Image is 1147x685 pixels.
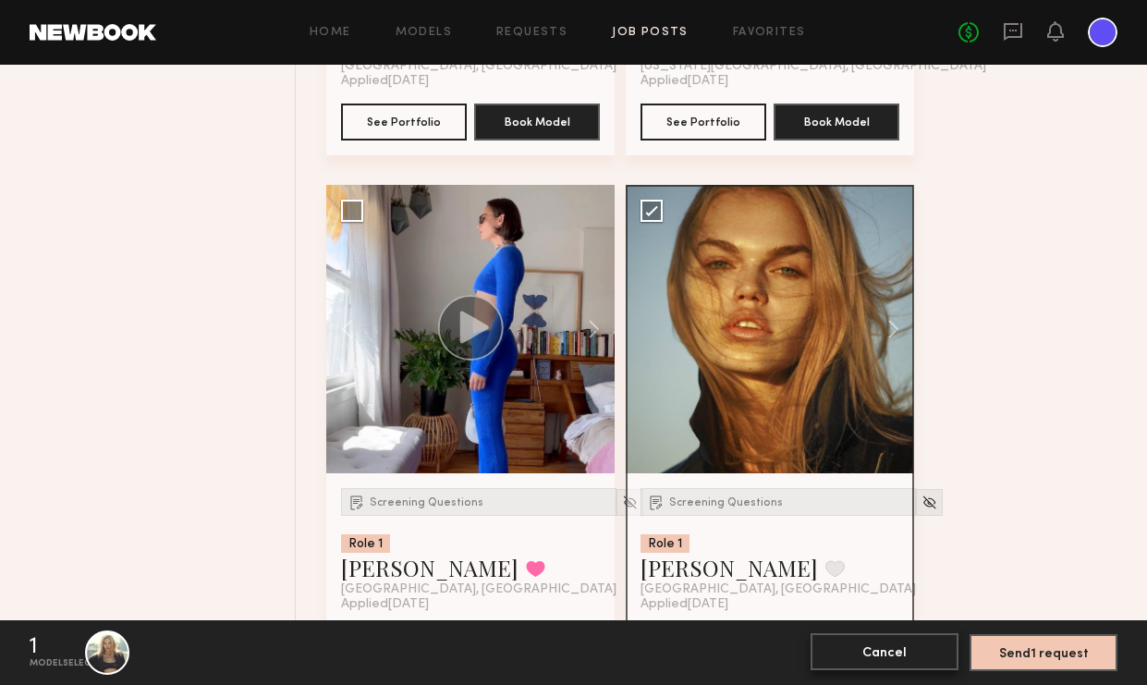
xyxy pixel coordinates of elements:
[647,493,665,511] img: Submission Icon
[774,104,899,141] button: Book Model
[474,113,600,128] a: Book Model
[341,104,467,141] button: See Portfolio
[341,59,616,74] span: [GEOGRAPHIC_DATA], [GEOGRAPHIC_DATA]
[396,27,452,39] a: Models
[641,74,899,89] div: Applied [DATE]
[811,633,958,670] button: Cancel
[641,582,916,597] span: [GEOGRAPHIC_DATA], [GEOGRAPHIC_DATA]
[921,495,937,510] img: Unhide Model
[30,658,109,669] div: model selected
[496,27,567,39] a: Requests
[310,27,351,39] a: Home
[970,634,1117,671] button: Send1 request
[341,582,616,597] span: [GEOGRAPHIC_DATA], [GEOGRAPHIC_DATA]
[641,104,766,141] button: See Portfolio
[641,597,899,612] div: Applied [DATE]
[641,553,818,582] a: [PERSON_NAME]
[641,534,689,553] div: Role 1
[341,553,519,582] a: [PERSON_NAME]
[733,27,806,39] a: Favorites
[341,74,600,89] div: Applied [DATE]
[622,495,638,510] img: Unhide Model
[774,113,899,128] a: Book Model
[348,493,366,511] img: Submission Icon
[612,27,689,39] a: Job Posts
[341,597,600,612] div: Applied [DATE]
[641,59,986,74] span: [US_STATE][GEOGRAPHIC_DATA], [GEOGRAPHIC_DATA]
[474,104,600,141] button: Book Model
[341,534,390,553] div: Role 1
[669,497,783,508] span: Screening Questions
[370,497,483,508] span: Screening Questions
[30,636,37,658] div: 1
